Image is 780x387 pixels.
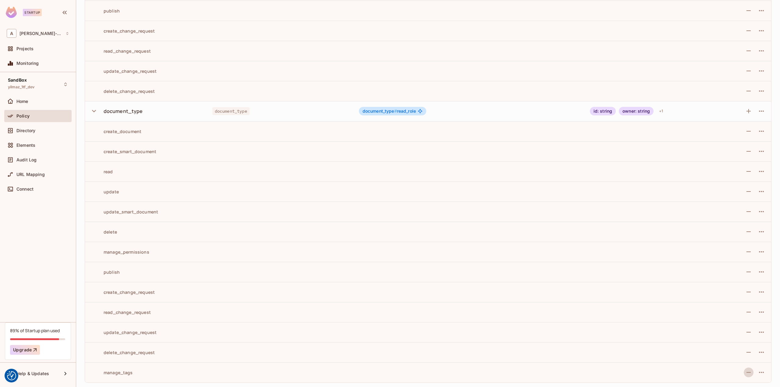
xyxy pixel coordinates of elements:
div: + 1 [657,106,665,116]
div: update_smart_document [90,209,158,215]
div: read_change_request [90,48,151,54]
span: Projects [16,46,34,51]
img: SReyMgAAAABJRU5ErkJggg== [6,7,17,18]
div: update_change_request [90,68,157,74]
span: document_type [212,107,250,115]
span: document_type [363,108,397,114]
span: Audit Log [16,157,37,162]
button: Consent Preferences [7,371,16,380]
span: # [394,108,397,114]
div: publish [90,269,120,275]
div: Startup [23,9,42,16]
span: yilmaz_1tf_dev [8,85,34,90]
div: update [90,189,119,195]
img: Revisit consent button [7,371,16,380]
div: 89% of Startup plan used [10,328,60,333]
div: update_change_request [90,329,157,335]
span: Elements [16,143,35,148]
span: Policy [16,114,30,118]
span: Monitoring [16,61,39,66]
div: document_type [104,108,143,114]
div: read_change_request [90,309,151,315]
div: create_change_request [90,28,155,34]
span: Workspace: alex-trustflight-sandbox [19,31,62,36]
span: Connect [16,187,34,192]
div: delete [90,229,117,235]
div: owner: string [619,107,654,115]
div: create_change_request [90,289,155,295]
span: Directory [16,128,35,133]
span: URL Mapping [16,172,45,177]
div: id: string [590,107,616,115]
div: manage_tags [90,370,133,375]
span: Home [16,99,28,104]
div: publish [90,8,120,14]
div: read [90,169,113,174]
span: A [7,29,16,38]
div: delete_change_request [90,350,155,355]
div: manage_permissions [90,249,149,255]
div: delete_change_request [90,88,155,94]
span: Help & Updates [16,371,49,376]
div: create_document [90,128,141,134]
span: SandBox [8,78,27,83]
div: create_smart_document [90,149,156,154]
button: Upgrade [10,345,40,355]
span: read_role [363,109,416,114]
